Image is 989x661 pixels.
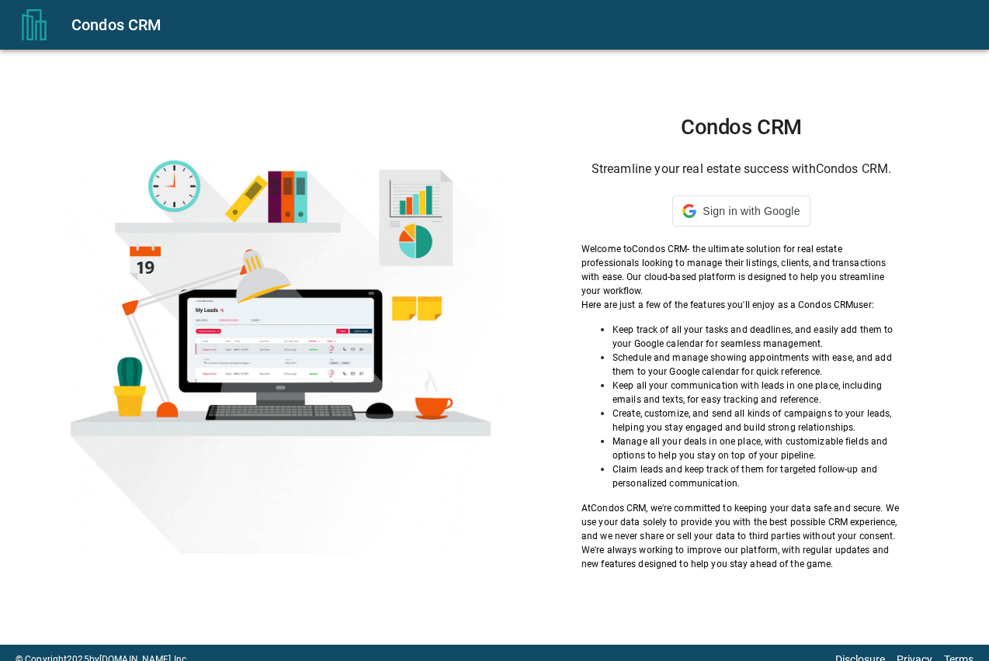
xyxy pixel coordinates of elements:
[612,379,901,407] p: Keep all your communication with leads in one place, including emails and texts, for easy trackin...
[612,351,901,379] p: Schedule and manage showing appointments with ease, and add them to your Google calendar for quic...
[581,543,901,571] p: We're always working to improve our platform, with regular updates and new features designed to h...
[71,12,970,37] div: Condos CRM
[703,205,800,217] span: Sign in with Google
[672,196,810,227] div: Sign in with Google
[581,501,901,543] p: At Condos CRM , we're committed to keeping your data safe and secure. We use your data solely to ...
[612,462,901,490] p: Claim leads and keep track of them for targeted follow-up and personalized communication.
[612,434,901,462] p: Manage all your deals in one place, with customizable fields and options to help you stay on top ...
[581,298,901,312] p: Here are just a few of the features you'll enjoy as a Condos CRM user:
[581,115,901,140] h1: Condos CRM
[612,323,901,351] p: Keep track of all your tasks and deadlines, and easily add them to your Google calendar for seaml...
[581,242,901,298] p: Welcome to Condos CRM - the ultimate solution for real estate professionals looking to manage the...
[612,407,901,434] p: Create, customize, and send all kinds of campaigns to your leads, helping you stay engaged and bu...
[581,158,901,180] h6: Streamline your real estate success with Condos CRM .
